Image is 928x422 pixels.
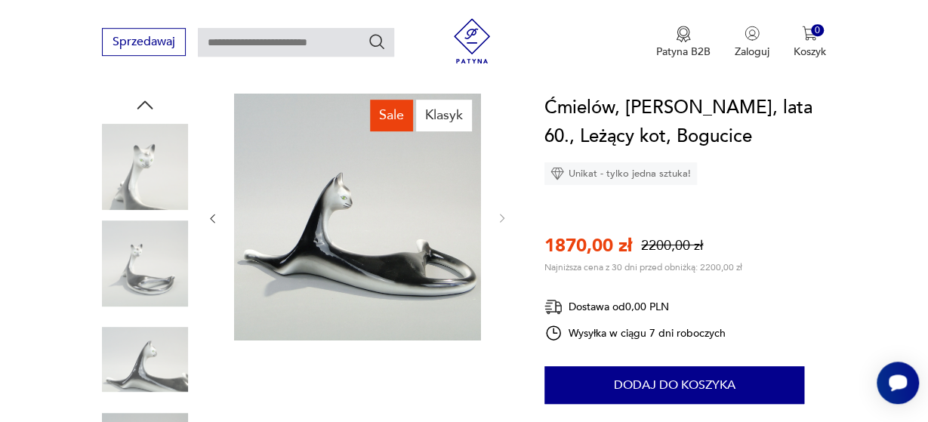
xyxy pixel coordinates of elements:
[416,100,472,131] div: Klasyk
[745,26,760,41] img: Ikonka użytkownika
[370,100,413,131] div: Sale
[794,45,826,59] p: Koszyk
[811,24,824,37] div: 0
[544,297,726,316] div: Dostawa od 0,00 PLN
[102,220,188,306] img: Zdjęcie produktu Ćmielów, Mieczysław Naruszewicz, lata 60., Leżący kot, Bogucice
[544,233,632,258] p: 1870,00 zł
[656,45,711,59] p: Patyna B2B
[641,236,703,255] p: 2200,00 zł
[656,26,711,59] a: Ikona medaluPatyna B2B
[735,45,769,59] p: Zaloguj
[735,26,769,59] button: Zaloguj
[794,26,826,59] button: 0Koszyk
[544,261,742,273] p: Najniższa cena z 30 dni przed obniżką: 2200,00 zł
[544,366,804,404] button: Dodaj do koszyka
[544,324,726,342] div: Wysyłka w ciągu 7 dni roboczych
[544,94,834,151] h1: Ćmielów, [PERSON_NAME], lata 60., Leżący kot, Bogucice
[544,162,697,185] div: Unikat - tylko jedna sztuka!
[449,18,495,63] img: Patyna - sklep z meblami i dekoracjami vintage
[102,124,188,210] img: Zdjęcie produktu Ćmielów, Mieczysław Naruszewicz, lata 60., Leżący kot, Bogucice
[656,26,711,59] button: Patyna B2B
[676,26,691,42] img: Ikona medalu
[802,26,817,41] img: Ikona koszyka
[368,32,386,51] button: Szukaj
[102,316,188,402] img: Zdjęcie produktu Ćmielów, Mieczysław Naruszewicz, lata 60., Leżący kot, Bogucice
[102,28,186,56] button: Sprzedawaj
[544,297,563,316] img: Ikona dostawy
[550,167,564,180] img: Ikona diamentu
[234,94,481,340] img: Zdjęcie produktu Ćmielów, Mieczysław Naruszewicz, lata 60., Leżący kot, Bogucice
[877,362,919,404] iframe: Smartsupp widget button
[102,38,186,48] a: Sprzedawaj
